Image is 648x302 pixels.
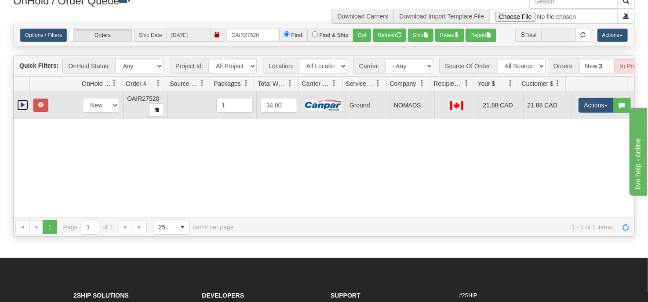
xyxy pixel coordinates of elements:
[550,76,565,91] a: Customer $ filter column settings
[20,29,67,42] a: Options / Filters
[371,76,386,91] a: Service Name filter column settings
[246,224,612,231] span: 1 - 1 of 1 items
[346,79,375,88] span: Service Name
[479,91,523,119] td: 21.88 CAD
[408,29,433,42] button: Ship
[202,292,244,299] strong: Developers
[459,76,474,91] a: Recipient Country filter column settings
[43,220,57,234] span: Page 1
[82,79,111,88] span: OnHold Status
[291,31,302,39] label: Find
[62,59,115,74] span: OnHold Status:
[459,293,575,298] h6: #2SHIP
[353,29,371,42] button: Go!
[619,220,633,234] a: Refresh
[226,29,279,42] input: Order #
[170,79,199,88] span: Source Of Order
[399,13,484,20] a: Download Import Template File
[523,91,571,119] td: 21.88 CAD
[153,220,190,235] span: Page sizes drop down
[17,99,28,110] a: Expand
[327,76,342,91] a: Carrier Name filter column settings
[107,76,122,91] a: OnHold Status filter column settings
[153,220,234,235] span: items per page
[214,79,240,88] span: Packages
[283,76,298,91] a: Total Weight filter column settings
[522,79,553,88] span: Customer $
[503,76,518,91] a: Your $ filter column settings
[331,292,360,299] strong: Support
[434,79,463,88] span: Recipient Country
[151,76,166,91] a: Order # filter column settings
[63,220,113,235] span: Page of 1
[353,59,385,74] span: Carrier:
[466,29,496,42] button: Report
[263,59,299,74] span: Location:
[175,220,189,234] span: select
[628,106,647,196] iframe: chat widget
[390,91,434,119] td: NOMADS
[478,79,495,88] span: Your $
[258,79,287,88] span: Total Weight
[149,103,164,117] button: Copy to clipboard
[439,59,497,74] span: Source Of Order:
[597,29,628,42] button: Actions
[548,59,579,74] span: Orders:
[373,29,406,42] button: Refresh
[127,95,159,102] span: OAIR27520
[415,76,430,91] a: Company filter column settings
[450,101,463,110] img: CA
[599,63,603,70] strong: 3
[490,9,618,24] input: Import
[134,29,167,42] span: Ship Date
[19,61,58,70] label: Quick Filters:
[73,292,129,299] strong: 2Ship Solutions
[390,79,416,88] span: Company
[302,79,331,88] span: Carrier Name
[7,5,81,16] div: live help - online
[305,100,342,110] img: Canpar
[159,223,170,232] span: 25
[126,79,146,88] span: Order #
[435,29,464,42] button: Rates
[579,59,615,74] div: New:
[81,220,99,234] input: Page 1
[239,76,254,91] a: Packages filter column settings
[319,31,349,39] label: Find & Ship
[170,59,208,74] span: Project Id:
[14,56,634,77] div: grid toolbar
[195,76,210,91] a: Source Of Order filter column settings
[515,29,541,42] span: Total
[69,29,132,41] label: Orders
[346,91,390,119] td: Ground
[337,13,388,20] a: Download Carriers
[579,98,614,113] button: Actions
